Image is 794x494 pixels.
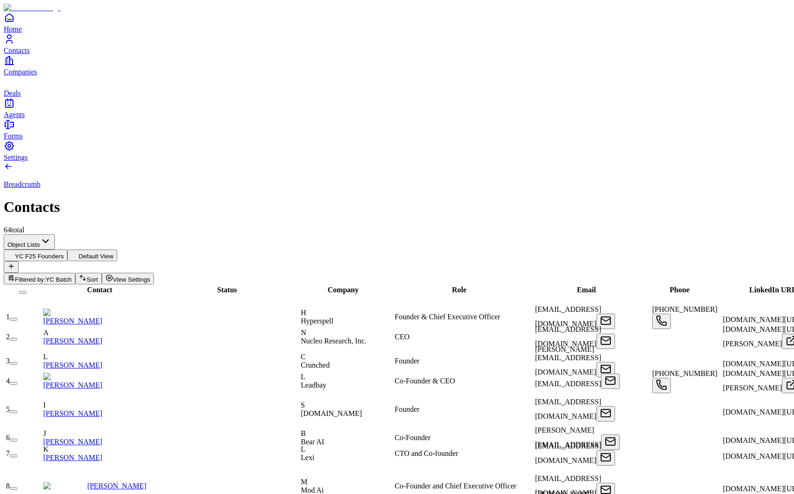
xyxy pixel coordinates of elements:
[4,132,23,140] span: Forms
[535,305,601,328] span: [EMAIL_ADDRESS][DOMAIN_NAME]
[670,286,690,294] span: Phone
[6,357,10,365] span: 3
[535,426,601,448] span: [PERSON_NAME][EMAIL_ADDRESS]
[6,313,10,321] span: 1
[596,334,615,349] button: Open
[43,317,102,325] a: [PERSON_NAME]
[395,482,516,490] span: Co-Founder and Chief Executive Officer
[4,250,67,261] button: YC F25 Founders
[301,401,393,409] div: S
[652,378,671,393] button: Open
[87,286,112,294] span: Contact
[301,361,330,369] span: Crunched
[43,337,102,345] a: [PERSON_NAME]
[301,409,362,417] span: [DOMAIN_NAME]
[43,373,102,381] img: Ludovic Granger
[301,454,314,461] span: Lexi
[301,337,366,345] span: Nucleo Research, Inc.
[6,449,10,457] span: 7
[395,405,419,413] span: Founder
[301,309,393,317] div: H
[535,442,601,464] span: [EMAIL_ADDRESS][DOMAIN_NAME]
[4,140,790,161] a: Settings
[4,12,790,33] a: Home
[4,153,28,161] span: Settings
[6,482,10,490] span: 8
[43,361,102,369] a: [PERSON_NAME]
[4,111,25,119] span: Agents
[4,165,790,189] a: Breadcrumb
[301,329,393,345] div: NNucleo Research, Inc.
[4,68,37,76] span: Companies
[4,98,790,119] a: Agents
[601,435,620,450] button: Open
[4,4,61,12] img: Item Brain Logo
[301,401,393,418] div: S[DOMAIN_NAME]
[4,273,75,284] button: Filtered by:YC Batch
[601,374,620,389] button: Open
[6,377,10,385] span: 4
[4,25,22,33] span: Home
[43,401,159,409] div: I
[395,313,500,321] span: Founder & Chief Executive Officer
[43,353,159,361] div: L
[4,198,790,216] h1: Contacts
[535,398,601,420] span: [EMAIL_ADDRESS][DOMAIN_NAME]
[43,482,87,490] img: Evan Meyer
[43,329,159,337] div: A
[301,429,393,446] div: BBear AI
[301,429,393,438] div: B
[395,434,430,441] span: Co-Founder
[4,76,790,97] a: deals
[652,305,717,313] span: [PHONE_NUMBER]
[43,438,102,446] a: [PERSON_NAME]
[301,381,326,389] span: Leadbay
[4,119,790,140] a: Forms
[301,317,333,325] span: Hyperspell
[4,46,30,54] span: Contacts
[301,309,393,325] div: HHyperspell
[4,89,20,97] span: Deals
[43,381,102,389] a: [PERSON_NAME]
[86,276,98,283] span: Sort
[301,438,324,446] span: Bear AI
[67,250,117,261] button: Default View
[577,286,596,294] span: Email
[301,373,393,389] div: LLeadbay
[43,454,102,461] a: [PERSON_NAME]
[301,373,393,381] div: L
[43,309,117,317] img: Conor Brennan-Burke
[4,55,790,76] a: Companies
[395,333,410,341] span: CEO
[217,286,237,294] span: Status
[6,434,10,441] span: 6
[301,353,393,361] div: C
[4,180,790,189] p: Breadcrumb
[596,406,615,422] button: Open
[395,449,458,457] span: CTO and Co-founder
[395,377,455,385] span: Co-Founder & CEO
[535,325,601,348] span: [EMAIL_ADDRESS][DOMAIN_NAME]
[301,445,393,462] div: LLexi
[75,273,101,284] button: Sort
[43,429,159,438] div: J
[328,286,359,294] span: Company
[4,226,790,234] div: 64 total
[102,273,154,284] button: View Settings
[535,380,601,388] span: [EMAIL_ADDRESS]
[395,357,419,365] span: Founder
[113,276,151,283] span: View Settings
[652,314,671,329] button: Open
[301,353,393,369] div: CCrunched
[87,482,146,490] a: [PERSON_NAME]
[43,409,102,417] a: [PERSON_NAME]
[596,314,615,329] button: Open
[301,486,324,494] span: Mod Ai
[43,445,159,454] div: K
[6,333,10,341] span: 2
[652,369,717,377] span: [PHONE_NUMBER]
[535,345,601,376] span: [PERSON_NAME][EMAIL_ADDRESS][DOMAIN_NAME]
[46,276,72,283] span: YC Batch
[301,478,393,486] div: M
[596,362,615,377] button: Open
